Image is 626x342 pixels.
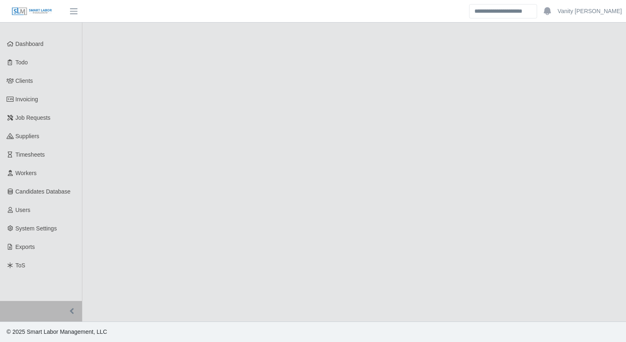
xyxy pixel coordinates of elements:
a: Vanity [PERSON_NAME] [558,7,622,16]
span: ToS [16,262,25,269]
span: Job Requests [16,114,51,121]
span: Exports [16,244,35,250]
span: © 2025 Smart Labor Management, LLC [7,328,107,335]
span: Suppliers [16,133,39,139]
span: System Settings [16,225,57,232]
span: Users [16,207,31,213]
span: Candidates Database [16,188,71,195]
span: Timesheets [16,151,45,158]
input: Search [469,4,537,18]
span: Invoicing [16,96,38,103]
span: Workers [16,170,37,176]
img: SLM Logo [11,7,52,16]
span: Dashboard [16,41,44,47]
span: Clients [16,78,33,84]
span: Todo [16,59,28,66]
